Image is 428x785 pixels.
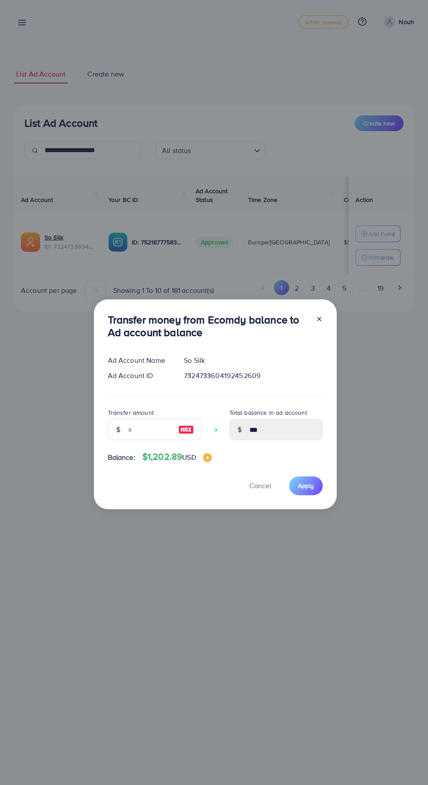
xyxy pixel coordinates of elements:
label: Transfer amount [108,408,154,417]
img: image [203,453,212,462]
iframe: Chat [391,746,421,778]
button: Apply [289,476,323,495]
span: USD [182,452,196,462]
span: Cancel [249,481,271,490]
h4: $1,202.89 [142,452,212,462]
img: image [178,424,194,435]
button: Cancel [238,476,282,495]
span: Balance: [108,452,135,462]
div: Ad Account ID [101,371,177,381]
div: So Silk [177,355,329,365]
div: Ad Account Name [101,355,177,365]
h3: Transfer money from Ecomdy balance to Ad account balance [108,313,309,339]
div: 7324733604192452609 [177,371,329,381]
span: Apply [298,481,314,490]
label: Total balance in ad account [229,408,307,417]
